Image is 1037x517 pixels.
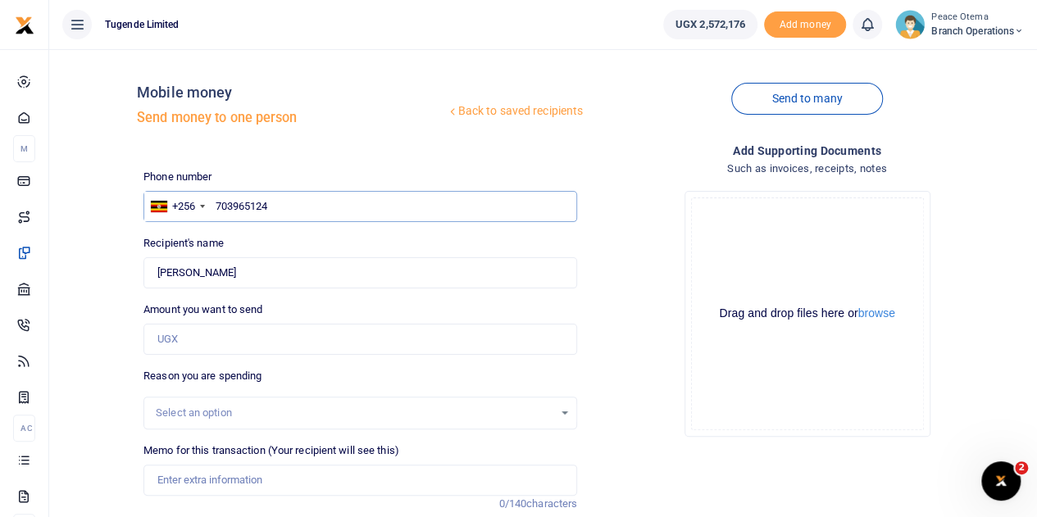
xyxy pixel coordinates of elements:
[895,10,1024,39] a: profile-user Peace Otema Branch Operations
[590,160,1024,178] h4: Such as invoices, receipts, notes
[143,235,224,252] label: Recipient's name
[663,10,757,39] a: UGX 2,572,176
[15,16,34,35] img: logo-small
[764,17,846,29] a: Add money
[685,191,930,437] div: File Uploader
[15,18,34,30] a: logo-small logo-large logo-large
[931,24,1024,39] span: Branch Operations
[1015,461,1028,474] span: 2
[981,461,1021,501] iframe: Intercom live chat
[172,198,195,215] div: +256
[143,465,577,496] input: Enter extra information
[143,257,577,288] input: Loading name...
[143,442,399,459] label: Memo for this transaction (Your recipient will see this)
[156,405,553,421] div: Select an option
[137,84,445,102] h4: Mobile money
[675,16,745,33] span: UGX 2,572,176
[858,307,895,319] button: browse
[143,191,577,222] input: Enter phone number
[764,11,846,39] li: Toup your wallet
[143,324,577,355] input: UGX
[143,169,211,185] label: Phone number
[764,11,846,39] span: Add money
[143,368,262,384] label: Reason you are spending
[590,142,1024,160] h4: Add supporting Documents
[692,306,923,321] div: Drag and drop files here or
[13,415,35,442] li: Ac
[895,10,925,39] img: profile-user
[144,192,210,221] div: Uganda: +256
[731,83,882,115] a: Send to many
[931,11,1024,25] small: Peace Otema
[657,10,764,39] li: Wallet ballance
[13,135,35,162] li: M
[137,110,445,126] h5: Send money to one person
[98,17,186,32] span: Tugende Limited
[143,302,262,318] label: Amount you want to send
[446,97,584,126] a: Back to saved recipients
